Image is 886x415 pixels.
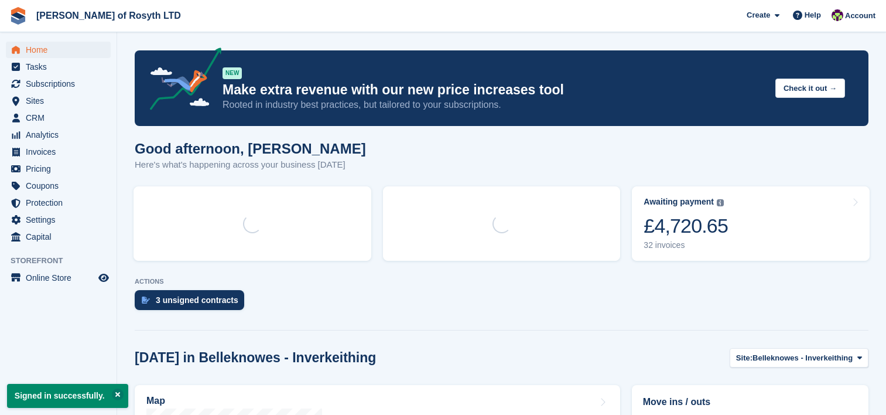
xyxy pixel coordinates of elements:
[26,161,96,177] span: Pricing
[6,144,111,160] a: menu
[7,384,128,408] p: Signed in successfully.
[644,214,728,238] div: £4,720.65
[632,186,870,261] a: Awaiting payment £4,720.65 32 invoices
[6,127,111,143] a: menu
[644,197,714,207] div: Awaiting payment
[11,255,117,267] span: Storefront
[135,158,366,172] p: Here's what's happening across your business [DATE]
[26,195,96,211] span: Protection
[26,270,96,286] span: Online Store
[156,295,238,305] div: 3 unsigned contracts
[26,93,96,109] span: Sites
[6,178,111,194] a: menu
[805,9,821,21] span: Help
[26,212,96,228] span: Settings
[845,10,875,22] span: Account
[747,9,770,21] span: Create
[730,348,868,368] button: Site: Belleknowes - Inverkeithing
[223,98,766,111] p: Rooted in industry best practices, but tailored to your subscriptions.
[135,350,376,366] h2: [DATE] in Belleknowes - Inverkeithing
[26,127,96,143] span: Analytics
[832,9,843,21] img: Nina Briggs
[26,76,96,92] span: Subscriptions
[97,271,111,285] a: Preview store
[142,297,150,304] img: contract_signature_icon-13c848040528278c33f63329250d36e43548de30e8caae1d1a13099fd9432cc5.svg
[643,395,857,409] h2: Move ins / outs
[135,278,868,285] p: ACTIONS
[6,59,111,75] a: menu
[26,42,96,58] span: Home
[752,352,853,364] span: Belleknowes - Inverkeithing
[26,229,96,245] span: Capital
[736,352,752,364] span: Site:
[6,229,111,245] a: menu
[146,396,165,406] h2: Map
[26,144,96,160] span: Invoices
[223,67,242,79] div: NEW
[6,110,111,126] a: menu
[6,195,111,211] a: menu
[717,199,724,206] img: icon-info-grey-7440780725fd019a000dd9b08b2336e03edf1995a4989e88bcd33f0948082b44.svg
[223,81,766,98] p: Make extra revenue with our new price increases tool
[135,141,366,157] h1: Good afternoon, [PERSON_NAME]
[6,93,111,109] a: menu
[26,110,96,126] span: CRM
[26,59,96,75] span: Tasks
[6,212,111,228] a: menu
[6,76,111,92] a: menu
[6,42,111,58] a: menu
[9,7,27,25] img: stora-icon-8386f47178a22dfd0bd8f6a31ec36ba5ce8667c1dd55bd0f319d3a0aa187defe.svg
[140,47,222,114] img: price-adjustments-announcement-icon-8257ccfd72463d97f412b2fc003d46551f7dbcb40ab6d574587a9cd5c0d94...
[644,240,728,250] div: 32 invoices
[775,79,845,98] button: Check it out →
[135,290,250,316] a: 3 unsigned contracts
[26,178,96,194] span: Coupons
[32,6,186,25] a: [PERSON_NAME] of Rosyth LTD
[6,270,111,286] a: menu
[6,161,111,177] a: menu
